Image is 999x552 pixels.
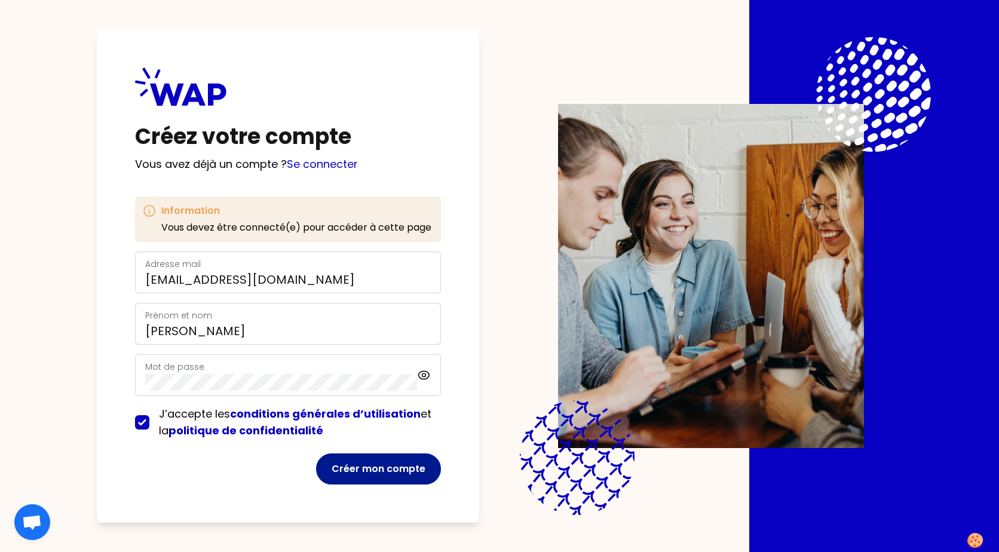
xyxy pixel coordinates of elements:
h1: Créez votre compte [135,125,441,149]
p: Vous devez être connecté(e) pour accéder à cette page [161,220,431,235]
span: J’accepte les et la [159,406,431,438]
a: Se connecter [287,157,358,171]
h3: Information [161,204,431,218]
img: Description [558,104,864,448]
label: Adresse mail [145,258,201,270]
a: conditions générales d’utilisation [230,406,421,421]
label: Prénom et nom [145,309,212,321]
p: Vous avez déjà un compte ? [135,156,441,173]
a: politique de confidentialité [168,423,323,438]
div: Ouvrir le chat [14,504,50,540]
button: Créer mon compte [316,453,441,484]
label: Mot de passe [145,361,204,373]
